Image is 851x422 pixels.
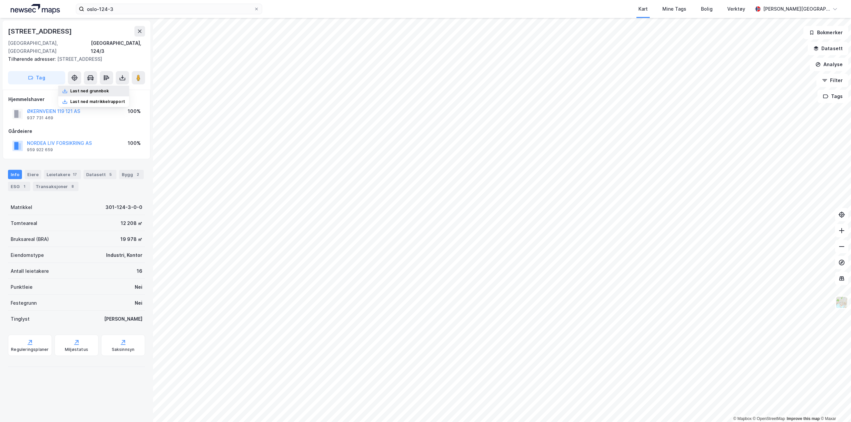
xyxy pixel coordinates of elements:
[105,203,142,211] div: 301-124-3-0-0
[25,170,41,179] div: Eiere
[135,283,142,291] div: Nei
[11,203,32,211] div: Matrikkel
[11,283,33,291] div: Punktleie
[816,74,848,87] button: Filter
[119,170,144,179] div: Bygg
[8,182,30,191] div: ESG
[107,171,114,178] div: 5
[787,416,820,421] a: Improve this map
[11,219,37,227] div: Tomteareal
[11,251,44,259] div: Eiendomstype
[84,4,254,14] input: Søk på adresse, matrikkel, gårdeiere, leietakere eller personer
[70,99,125,104] div: Last ned matrikkelrapport
[8,71,65,84] button: Tag
[8,95,145,103] div: Hjemmelshaver
[128,139,141,147] div: 100%
[128,107,141,115] div: 100%
[11,267,49,275] div: Antall leietakere
[72,171,78,178] div: 17
[662,5,686,13] div: Mine Tags
[134,171,141,178] div: 2
[8,55,140,63] div: [STREET_ADDRESS]
[8,170,22,179] div: Info
[733,416,752,421] a: Mapbox
[835,296,848,309] img: Z
[44,170,81,179] div: Leietakere
[763,5,830,13] div: [PERSON_NAME][GEOGRAPHIC_DATA]
[84,170,116,179] div: Datasett
[11,299,37,307] div: Festegrunn
[27,115,53,121] div: 937 731 469
[11,235,49,243] div: Bruksareal (BRA)
[91,39,145,55] div: [GEOGRAPHIC_DATA], 124/3
[11,347,49,352] div: Reguleringsplaner
[8,39,91,55] div: [GEOGRAPHIC_DATA], [GEOGRAPHIC_DATA]
[65,347,88,352] div: Miljøstatus
[753,416,785,421] a: OpenStreetMap
[727,5,745,13] div: Verktøy
[818,390,851,422] iframe: Chat Widget
[810,58,848,71] button: Analyse
[638,5,648,13] div: Kart
[69,183,76,190] div: 8
[120,235,142,243] div: 19 978 ㎡
[803,26,848,39] button: Bokmerker
[11,315,30,323] div: Tinglyst
[21,183,28,190] div: 1
[817,90,848,103] button: Tags
[104,315,142,323] div: [PERSON_NAME]
[27,147,53,153] div: 959 922 659
[33,182,79,191] div: Transaksjoner
[11,4,60,14] img: logo.a4113a55bc3d86da70a041830d287a7e.svg
[135,299,142,307] div: Nei
[106,251,142,259] div: Industri, Kontor
[8,56,57,62] span: Tilhørende adresser:
[8,127,145,135] div: Gårdeiere
[121,219,142,227] div: 12 208 ㎡
[701,5,713,13] div: Bolig
[808,42,848,55] button: Datasett
[112,347,135,352] div: Saksinnsyn
[137,267,142,275] div: 16
[8,26,73,37] div: [STREET_ADDRESS]
[70,88,109,94] div: Last ned grunnbok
